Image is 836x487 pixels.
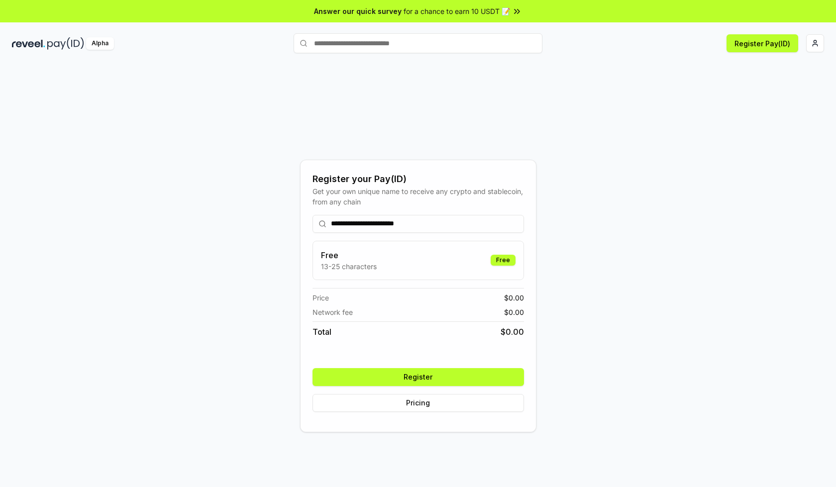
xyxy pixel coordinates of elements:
div: Get your own unique name to receive any crypto and stablecoin, from any chain [313,186,524,207]
p: 13-25 characters [321,261,377,272]
div: Register your Pay(ID) [313,172,524,186]
img: pay_id [47,37,84,50]
span: Answer our quick survey [314,6,402,16]
div: Alpha [86,37,114,50]
span: Price [313,292,329,303]
span: Network fee [313,307,353,317]
button: Register [313,368,524,386]
span: for a chance to earn 10 USDT 📝 [404,6,510,16]
span: $ 0.00 [504,292,524,303]
div: Free [491,255,516,266]
button: Register Pay(ID) [727,34,798,52]
span: Total [313,326,331,338]
h3: Free [321,249,377,261]
span: $ 0.00 [504,307,524,317]
img: reveel_dark [12,37,45,50]
button: Pricing [313,394,524,412]
span: $ 0.00 [501,326,524,338]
